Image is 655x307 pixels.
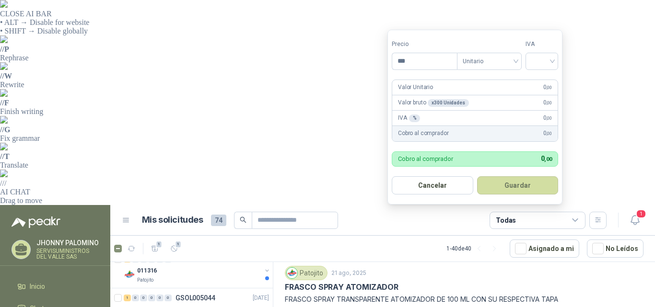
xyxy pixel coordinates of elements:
[285,294,643,305] p: FRASCO SPRAY TRANSPARENTE ATOMIZADOR DE 100 ML CON SU RESPECTIVA TAPA
[142,213,203,227] h1: Mis solicitudes
[510,239,579,258] button: Asignado a mi
[211,215,226,226] span: 74
[175,256,215,262] p: GSOL005058
[156,295,164,301] div: 0
[30,281,45,292] span: Inicio
[164,295,172,301] div: 0
[626,212,643,229] button: 1
[287,268,297,278] img: Company Logo
[137,266,157,275] p: 011316
[12,216,60,228] img: Logo peakr
[285,282,398,292] p: FRASCO SPRAY ATOMIZADOR
[446,241,502,256] div: 1 - 40 de 40
[140,295,147,301] div: 0
[124,269,135,280] img: Company Logo
[331,269,366,278] p: 21 ago, 2025
[496,215,516,226] div: Todas
[36,239,99,246] p: JHONNY PALOMINO
[587,239,643,258] button: No Leídos
[175,295,215,301] p: GSOL005044
[240,216,246,223] span: search
[147,241,163,256] button: 1
[132,295,139,301] div: 0
[636,209,646,218] span: 1
[137,276,153,284] p: Patojito
[175,240,182,248] span: 1
[285,266,327,280] div: Patojito
[124,253,271,284] a: 1 0 0 0 0 0 GSOL005058[DATE] Company Logo011316Patojito
[124,295,131,301] div: 1
[12,277,99,296] a: Inicio
[166,241,182,256] button: 1
[253,294,269,303] p: [DATE]
[148,295,155,301] div: 0
[36,248,99,260] p: SERVISUMINISTROS DEL VALLE SAS
[156,240,163,248] span: 1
